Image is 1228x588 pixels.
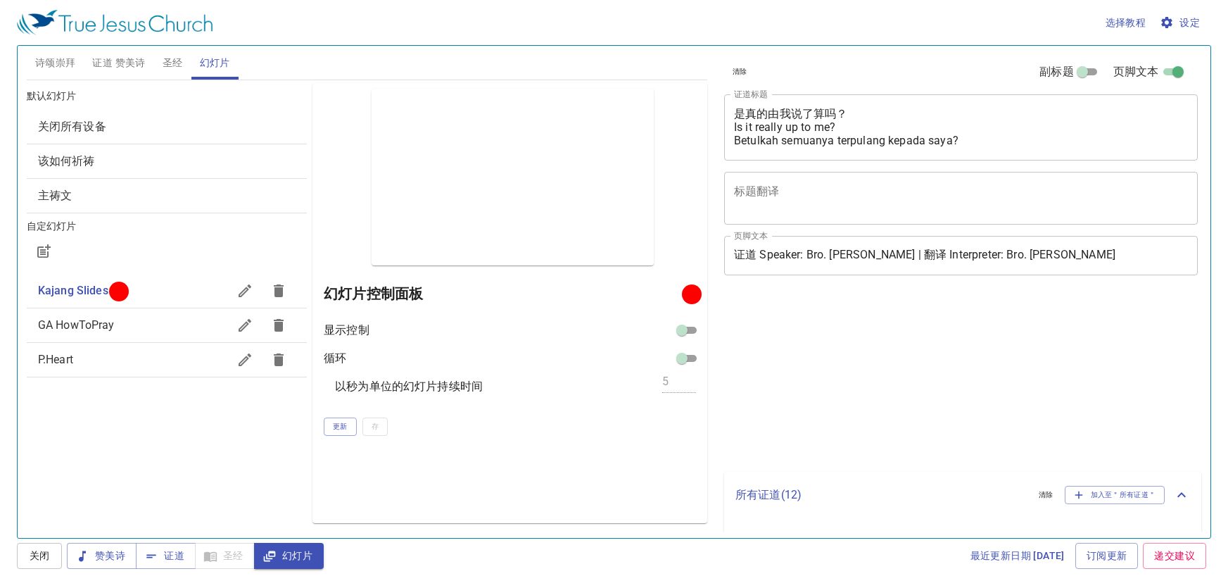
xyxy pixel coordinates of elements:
[17,10,213,35] img: True Jesus Church
[1100,10,1152,36] button: 选择教程
[733,65,747,78] span: 清除
[324,322,369,339] p: 显示控制
[200,54,230,72] span: 幻灯片
[1075,543,1139,569] a: 订阅更新
[324,418,357,436] button: 更新
[27,274,307,308] div: Kajang Slides
[1039,489,1053,501] span: 清除
[92,54,145,72] span: 证道 赞美诗
[38,154,95,168] span: [object Object]
[17,543,62,569] button: 关闭
[67,543,137,569] button: 赞美诗
[136,543,196,569] button: 证道
[38,284,108,297] span: Kajang Slides
[965,543,1070,569] a: 最近更新日期 [DATE]
[1157,10,1205,36] button: 设定
[265,547,312,565] span: 幻灯片
[27,343,307,377] div: P.Heart
[1143,543,1206,569] a: 递交建议
[78,547,125,565] span: 赞美诗
[1030,487,1062,503] button: 清除
[38,318,115,332] span: GA HowToPray
[1087,547,1127,565] span: 订阅更新
[1154,547,1195,565] span: 递交建议
[35,54,76,72] span: 诗颂崇拜
[1065,486,1165,504] button: 加入至＂所有证道＂
[27,219,307,234] h6: 自定幻灯片
[724,472,1201,518] div: 所有证道(12)清除加入至＂所有证道＂
[335,378,483,395] p: 以秒为单位的幻灯片持续时间
[724,63,756,80] button: 清除
[1106,14,1146,32] span: 选择教程
[734,107,1188,147] textarea: 是真的由我说了算吗？ Is it really up to me? Betulkah semuanya terpulang kepada saya?
[735,487,1027,503] p: 所有证道 ( 12 )
[27,144,307,178] div: 该如何祈祷
[38,189,72,202] span: [object Object]
[163,54,183,72] span: 圣经
[1074,489,1156,501] span: 加入至＂所有证道＂
[333,420,348,433] span: 更新
[1039,63,1073,80] span: 副标题
[27,179,307,213] div: 主祷文
[38,120,106,133] span: [object Object]
[28,547,51,565] span: 关闭
[27,308,307,342] div: GA HowToPray
[38,353,73,366] span: P.Heart
[1113,63,1159,80] span: 页脚文本
[324,282,687,305] h6: 幻灯片控制面板
[27,110,307,144] div: 关闭所有设备
[719,290,1105,467] iframe: from-child
[324,350,346,367] p: 循环
[27,89,307,104] h6: 默认幻灯片
[254,543,324,569] button: 幻灯片
[1163,14,1200,32] span: 设定
[970,547,1065,565] span: 最近更新日期 [DATE]
[147,547,184,565] span: 证道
